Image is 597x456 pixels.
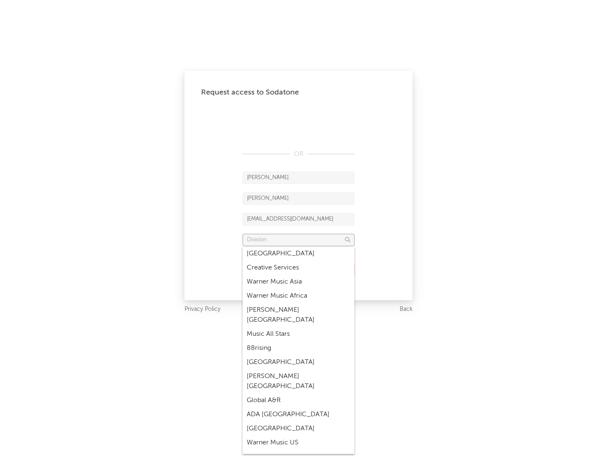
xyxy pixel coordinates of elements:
[201,87,396,97] div: Request access to Sodatone
[243,213,354,226] input: Email
[243,289,354,303] div: Warner Music Africa
[243,341,354,355] div: 88rising
[243,327,354,341] div: Music All Stars
[243,422,354,436] div: [GEOGRAPHIC_DATA]
[243,393,354,407] div: Global A&R
[243,369,354,393] div: [PERSON_NAME] [GEOGRAPHIC_DATA]
[243,247,354,261] div: [GEOGRAPHIC_DATA]
[243,149,354,159] div: OR
[243,192,354,205] input: Last Name
[184,304,221,315] a: Privacy Policy
[243,303,354,327] div: [PERSON_NAME] [GEOGRAPHIC_DATA]
[243,261,354,275] div: Creative Services
[400,304,413,315] a: Back
[243,172,354,184] input: First Name
[243,407,354,422] div: ADA [GEOGRAPHIC_DATA]
[243,275,354,289] div: Warner Music Asia
[243,436,354,450] div: Warner Music US
[243,234,354,246] input: Division
[243,355,354,369] div: [GEOGRAPHIC_DATA]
